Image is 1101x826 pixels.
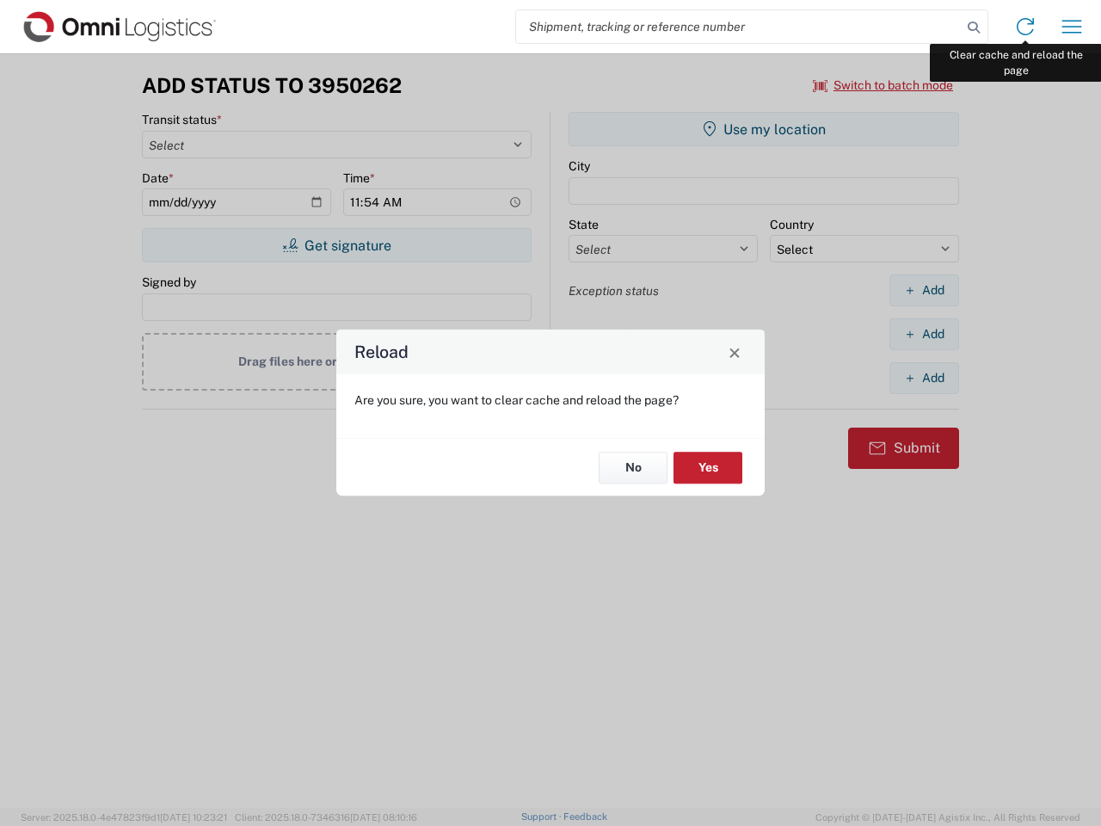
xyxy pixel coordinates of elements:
p: Are you sure, you want to clear cache and reload the page? [354,392,747,408]
button: Close [723,340,747,364]
h4: Reload [354,340,409,365]
button: Yes [674,452,742,484]
input: Shipment, tracking or reference number [516,10,962,43]
button: No [599,452,667,484]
